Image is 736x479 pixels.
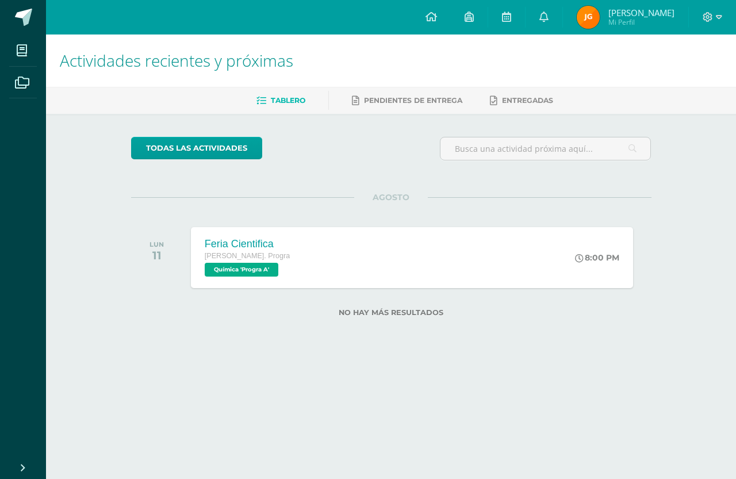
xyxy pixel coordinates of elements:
[352,91,462,110] a: Pendientes de entrega
[575,252,619,263] div: 8:00 PM
[608,17,674,27] span: Mi Perfil
[490,91,553,110] a: Entregadas
[354,192,428,202] span: AGOSTO
[149,248,164,262] div: 11
[502,96,553,105] span: Entregadas
[131,308,651,317] label: No hay más resultados
[149,240,164,248] div: LUN
[440,137,651,160] input: Busca una actividad próxima aquí...
[205,263,278,277] span: Química 'Progra A'
[608,7,674,18] span: [PERSON_NAME]
[271,96,305,105] span: Tablero
[205,252,290,260] span: [PERSON_NAME]. Progra
[577,6,600,29] img: 74ae6213215539b7b59c796b4210b1b2.png
[60,49,293,71] span: Actividades recientes y próximas
[205,238,290,250] div: Feria Cientifica
[256,91,305,110] a: Tablero
[364,96,462,105] span: Pendientes de entrega
[131,137,262,159] a: todas las Actividades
